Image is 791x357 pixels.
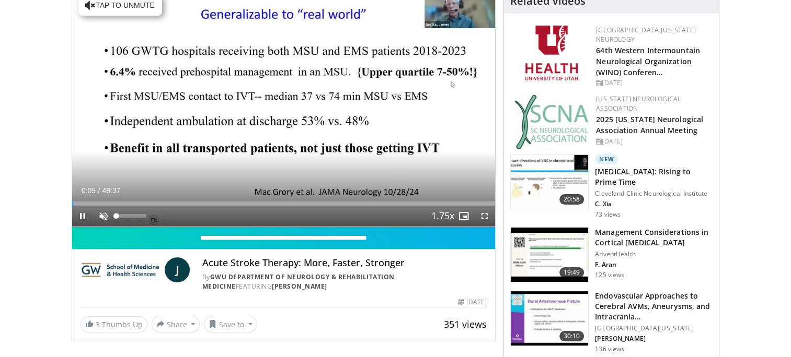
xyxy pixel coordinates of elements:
h3: Management Considerations in Cortical [MEDICAL_DATA] [595,227,713,248]
img: GWU Department of Neurology & Rehabilitation Medicine [81,257,161,282]
p: 125 views [595,271,624,279]
h3: Endovascular Approaches to Cerebral AVMs, Aneurysms, and Intracrania… [595,291,713,322]
div: Volume Level [117,214,146,218]
button: Fullscreen [474,206,495,227]
img: 6167d7e7-641b-44fc-89de-ec99ed7447bb.150x105_q85_crop-smart_upscale.jpg [511,291,588,346]
a: J [165,257,190,282]
div: Progress Bar [72,201,496,206]
img: b123db18-9392-45ae-ad1d-42c3758a27aa.jpg.150x105_q85_autocrop_double_scale_upscale_version-0.2.jpg [514,94,589,149]
h4: Acute Stroke Therapy: More, Faster, Stronger [202,257,487,269]
p: 73 views [595,210,621,219]
p: Cleveland Clinic Neurological Institute [595,189,713,198]
a: [PERSON_NAME] [272,282,327,291]
img: 43dcbb99-5764-4f51-bf18-3e9fe8b1d216.150x105_q85_crop-smart_upscale.jpg [511,228,588,282]
h3: [MEDICAL_DATA]: Rising to Prime Time [595,166,713,187]
div: By FEATURING [202,272,487,291]
span: 0:09 [82,186,96,195]
span: 3 [96,319,100,329]
p: C. Xia [595,200,713,208]
span: 48:37 [102,186,120,195]
a: [US_STATE] Neurological Association [596,94,681,113]
img: f6362829-b0a3-407d-a044-59546adfd345.png.150x105_q85_autocrop_double_scale_upscale_version-0.2.png [525,26,578,80]
p: 136 views [595,345,624,353]
button: Pause [72,206,93,227]
a: 20:58 New [MEDICAL_DATA]: Rising to Prime Time Cleveland Clinic Neurological Institute C. Xia 73 ... [510,154,713,219]
button: Save to [204,316,257,332]
p: New [595,154,618,164]
span: 351 views [444,318,487,330]
a: 2025 [US_STATE] Neurological Association Annual Meeting [596,114,703,135]
button: Share [152,316,200,332]
span: 19:49 [559,267,584,278]
p: [PERSON_NAME] [595,335,713,343]
a: 64th Western Intermountain Neurological Organization (WINO) Conferen… [596,45,700,77]
div: [DATE] [596,137,710,146]
div: [DATE] [596,78,710,88]
img: f1d696cd-2275-40a1-93b3-437403182b66.150x105_q85_crop-smart_upscale.jpg [511,154,588,209]
a: 3 Thumbs Up [81,316,147,332]
p: F. Aran [595,260,713,269]
button: Unmute [93,206,114,227]
p: [GEOGRAPHIC_DATA][US_STATE] [595,324,713,332]
button: Enable picture-in-picture mode [453,206,474,227]
button: Playback Rate [432,206,453,227]
a: [GEOGRAPHIC_DATA][US_STATE] Neurology [596,26,696,44]
span: 20:58 [559,194,584,205]
a: 30:10 Endovascular Approaches to Cerebral AVMs, Aneurysms, and Intracrania… [GEOGRAPHIC_DATA][US_... [510,291,713,353]
a: GWU Department of Neurology & Rehabilitation Medicine [202,272,395,291]
span: / [98,186,100,195]
span: 30:10 [559,331,584,341]
p: AdventHealth [595,250,713,258]
a: 19:49 Management Considerations in Cortical [MEDICAL_DATA] AdventHealth F. Aran 125 views [510,227,713,282]
div: [DATE] [458,297,487,307]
